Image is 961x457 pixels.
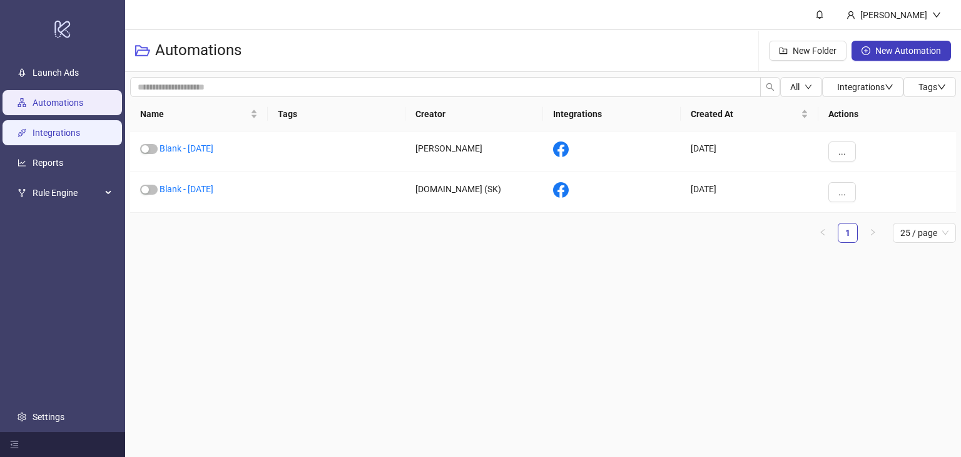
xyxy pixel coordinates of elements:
[819,228,826,236] span: left
[818,97,956,131] th: Actions
[160,143,213,153] a: Blank - [DATE]
[779,46,788,55] span: folder-add
[33,98,83,108] a: Automations
[852,41,951,61] button: New Automation
[681,172,818,213] div: [DATE]
[838,187,846,197] span: ...
[875,46,941,56] span: New Automation
[838,223,858,243] li: 1
[815,10,824,19] span: bell
[130,97,268,131] th: Name
[893,223,956,243] div: Page Size
[681,131,818,172] div: [DATE]
[780,77,822,97] button: Alldown
[828,141,856,162] button: ...
[863,223,883,243] li: Next Page
[155,41,242,61] h3: Automations
[805,83,812,91] span: down
[691,107,798,121] span: Created At
[33,180,101,205] span: Rule Engine
[863,223,883,243] button: right
[900,223,948,242] span: 25 / page
[681,97,818,131] th: Created At
[10,440,19,449] span: menu-fold
[405,131,543,172] div: [PERSON_NAME]
[903,77,956,97] button: Tagsdown
[405,97,543,131] th: Creator
[268,97,405,131] th: Tags
[405,172,543,213] div: [DOMAIN_NAME] (SK)
[33,412,64,422] a: Settings
[766,83,775,91] span: search
[862,46,870,55] span: plus-circle
[885,83,893,91] span: down
[140,107,248,121] span: Name
[813,223,833,243] li: Previous Page
[855,8,932,22] div: [PERSON_NAME]
[135,43,150,58] span: folder-open
[932,11,941,19] span: down
[793,46,836,56] span: New Folder
[33,128,80,138] a: Integrations
[869,228,877,236] span: right
[838,146,846,157] span: ...
[837,82,893,92] span: Integrations
[828,182,856,202] button: ...
[769,41,847,61] button: New Folder
[33,158,63,168] a: Reports
[33,68,79,78] a: Launch Ads
[790,82,800,92] span: All
[918,82,946,92] span: Tags
[160,184,213,194] a: Blank - [DATE]
[813,223,833,243] button: left
[543,97,681,131] th: Integrations
[937,83,946,91] span: down
[847,11,855,19] span: user
[18,188,26,197] span: fork
[838,223,857,242] a: 1
[822,77,903,97] button: Integrationsdown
